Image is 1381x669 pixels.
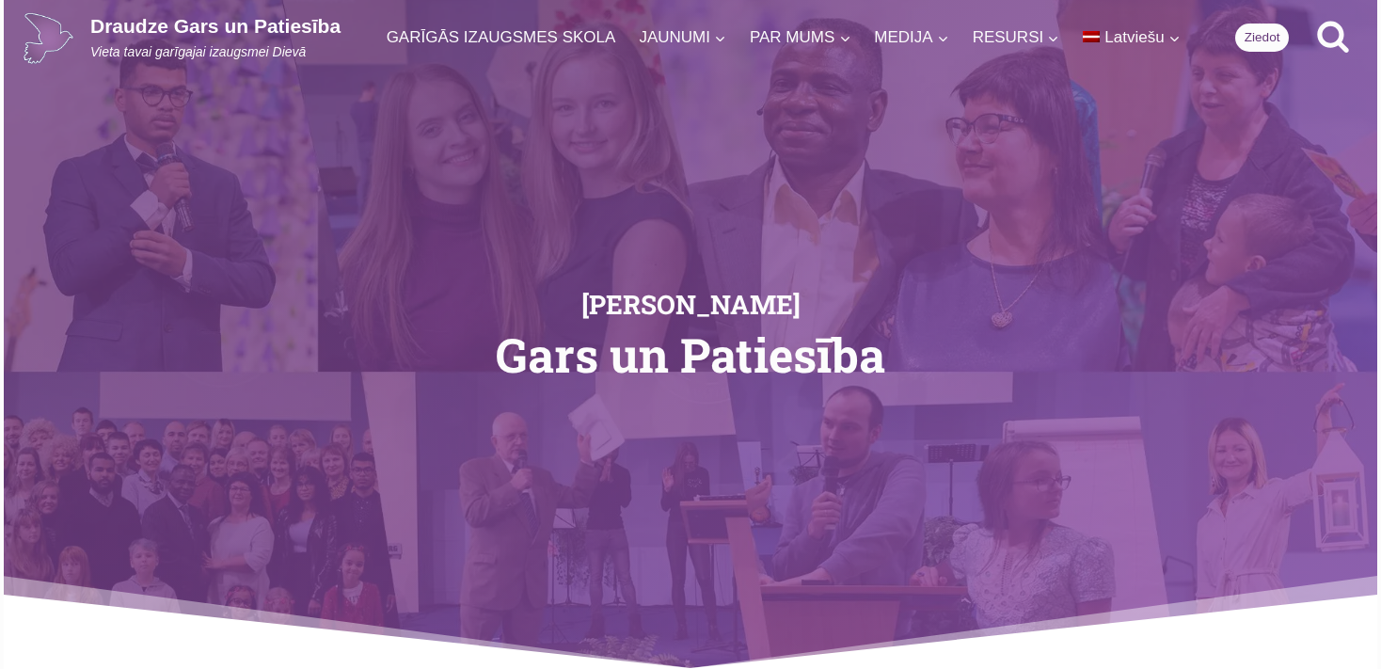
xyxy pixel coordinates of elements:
button: View Search Form [1308,12,1358,63]
span: Latviešu [1104,28,1164,46]
h1: Gars un Patiesība [290,331,1091,378]
img: Draudze Gars un Patiesība [23,12,74,64]
span: RESURSI [973,24,1060,50]
h2: [PERSON_NAME] [290,292,1091,318]
span: PAR MUMS [750,24,850,50]
p: Vieta tavai garīgajai izaugsmei Dievā [90,43,341,62]
p: Draudze Gars un Patiesība [90,14,341,38]
a: Draudze Gars un PatiesībaVieta tavai garīgajai izaugsmei Dievā [23,12,341,64]
span: JAUNUMI [639,24,726,50]
span: MEDIJA [874,24,948,50]
a: Ziedot [1235,24,1289,52]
